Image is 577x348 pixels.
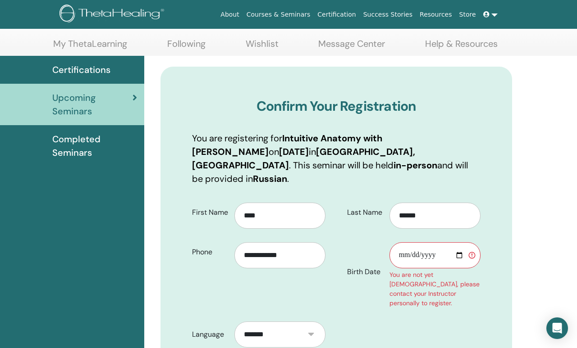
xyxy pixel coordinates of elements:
a: Wishlist [246,38,279,56]
a: About [217,6,243,23]
div: You are not yet [DEMOGRAPHIC_DATA], please contact your Instructor personally to register. [389,270,481,308]
label: Birth Date [340,263,389,280]
b: [DATE] [279,146,309,158]
span: Certifications [52,63,110,77]
a: Courses & Seminars [243,6,314,23]
a: My ThetaLearning [53,38,127,56]
label: Phone [185,244,234,261]
a: Success Stories [360,6,416,23]
p: You are registering for on in . This seminar will be held and will be provided in . [192,131,481,185]
label: Last Name [340,204,389,221]
a: Help & Resources [425,38,498,56]
a: Message Center [318,38,385,56]
a: Certification [314,6,359,23]
span: Upcoming Seminars [52,91,133,118]
label: Language [185,326,234,343]
label: First Name [185,204,234,221]
b: in-person [394,159,437,171]
span: Completed Seminars [52,132,137,159]
b: Russian [253,173,287,185]
h3: Confirm Your Registration [192,98,481,114]
a: Resources [416,6,456,23]
a: Following [167,38,206,56]
b: Intuitive Anatomy with [PERSON_NAME] [192,132,382,158]
img: logo.png [60,5,167,25]
a: Store [456,6,480,23]
div: Open Intercom Messenger [546,317,568,339]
